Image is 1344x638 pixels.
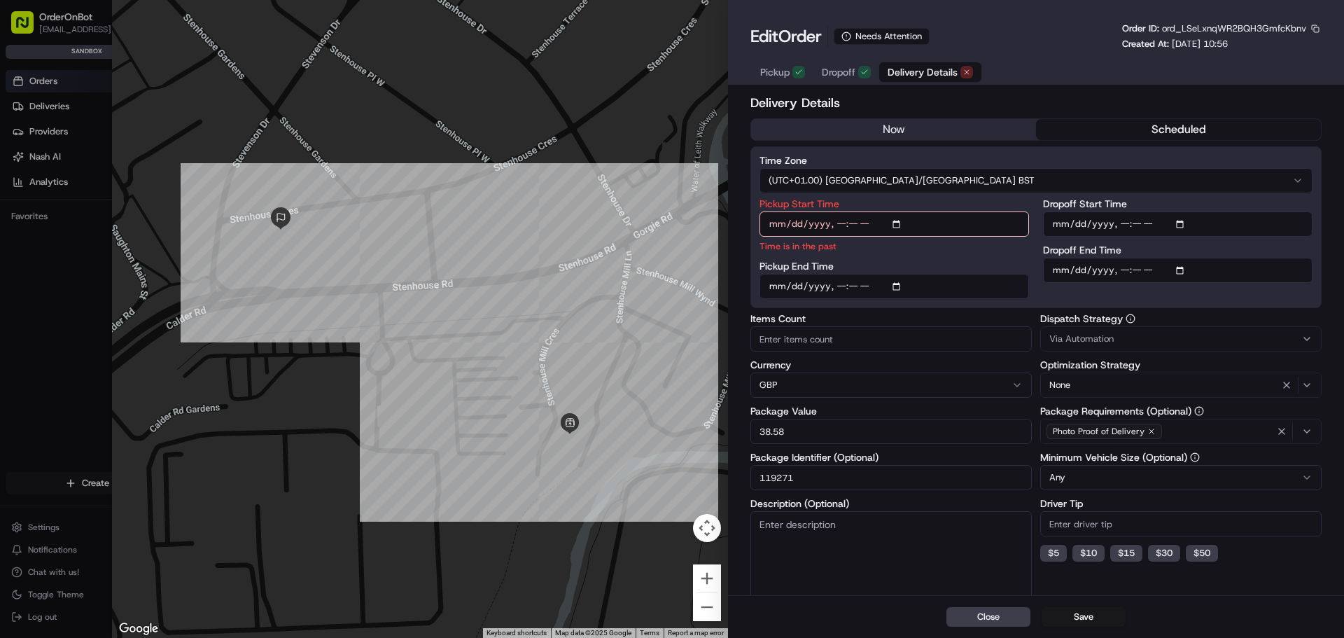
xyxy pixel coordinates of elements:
[834,28,930,45] div: Needs Attention
[1040,373,1322,398] button: None
[888,65,958,79] span: Delivery Details
[1040,545,1067,562] button: $5
[750,499,1032,508] label: Description (Optional)
[759,240,1029,253] p: Time is in the past
[1162,22,1306,34] span: ord_LSeLxnqWR2BQH3GmfcKbnv
[1043,245,1312,255] label: Dropoff End Time
[759,155,1312,165] label: Time Zone
[1186,545,1218,562] button: $50
[1148,545,1180,562] button: $30
[693,564,721,592] button: Zoom in
[238,138,255,155] button: Start new chat
[36,90,231,105] input: Clear
[1172,38,1228,50] span: [DATE] 10:56
[1040,360,1322,370] label: Optimization Strategy
[28,203,107,217] span: Knowledge Base
[1049,333,1114,345] span: Via Automation
[132,203,225,217] span: API Documentation
[1040,419,1322,444] button: Photo Proof of Delivery
[760,65,790,79] span: Pickup
[8,197,113,223] a: 📗Knowledge Base
[1036,119,1321,140] button: scheduled
[1040,326,1322,352] button: Via Automation
[1190,452,1200,462] button: Minimum Vehicle Size (Optional)
[48,134,230,148] div: Start new chat
[1126,314,1135,324] button: Dispatch Strategy
[1040,314,1322,324] label: Dispatch Strategy
[822,65,855,79] span: Dropoff
[1040,452,1322,462] label: Minimum Vehicle Size (Optional)
[946,607,1030,627] button: Close
[640,629,659,637] a: Terms
[1040,511,1322,536] input: Enter driver tip
[693,514,721,542] button: Map camera controls
[759,199,1029,209] label: Pickup Start Time
[750,25,822,48] h1: Edit
[750,326,1032,352] input: Enter items count
[750,314,1032,324] label: Items Count
[1194,406,1204,416] button: Package Requirements (Optional)
[1110,545,1142,562] button: $15
[139,237,169,248] span: Pylon
[750,93,1322,113] h2: Delivery Details
[14,14,42,42] img: Nash
[1040,406,1322,416] label: Package Requirements (Optional)
[668,629,724,637] a: Report a map error
[113,197,230,223] a: 💻API Documentation
[1043,199,1312,209] label: Dropoff Start Time
[1042,607,1126,627] button: Save
[750,419,1032,444] input: Enter package value
[1049,379,1070,391] span: None
[14,204,25,216] div: 📗
[751,119,1036,140] button: now
[750,452,1032,462] label: Package Identifier (Optional)
[14,56,255,78] p: Welcome 👋
[693,593,721,621] button: Zoom out
[1122,22,1306,35] p: Order ID:
[750,406,1032,416] label: Package Value
[115,620,162,638] a: Open this area in Google Maps (opens a new window)
[14,134,39,159] img: 1736555255976-a54dd68f-1ca7-489b-9aae-adbdc363a1c4
[486,628,547,638] button: Keyboard shortcuts
[115,620,162,638] img: Google
[555,629,631,637] span: Map data ©2025 Google
[778,25,822,48] span: Order
[1122,38,1228,50] p: Created At:
[1053,426,1144,437] span: Photo Proof of Delivery
[750,360,1032,370] label: Currency
[1072,545,1105,562] button: $10
[118,204,129,216] div: 💻
[48,148,177,159] div: We're available if you need us!
[759,261,1029,271] label: Pickup End Time
[750,465,1032,490] input: Enter package identifier
[99,237,169,248] a: Powered byPylon
[1040,499,1322,508] label: Driver Tip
